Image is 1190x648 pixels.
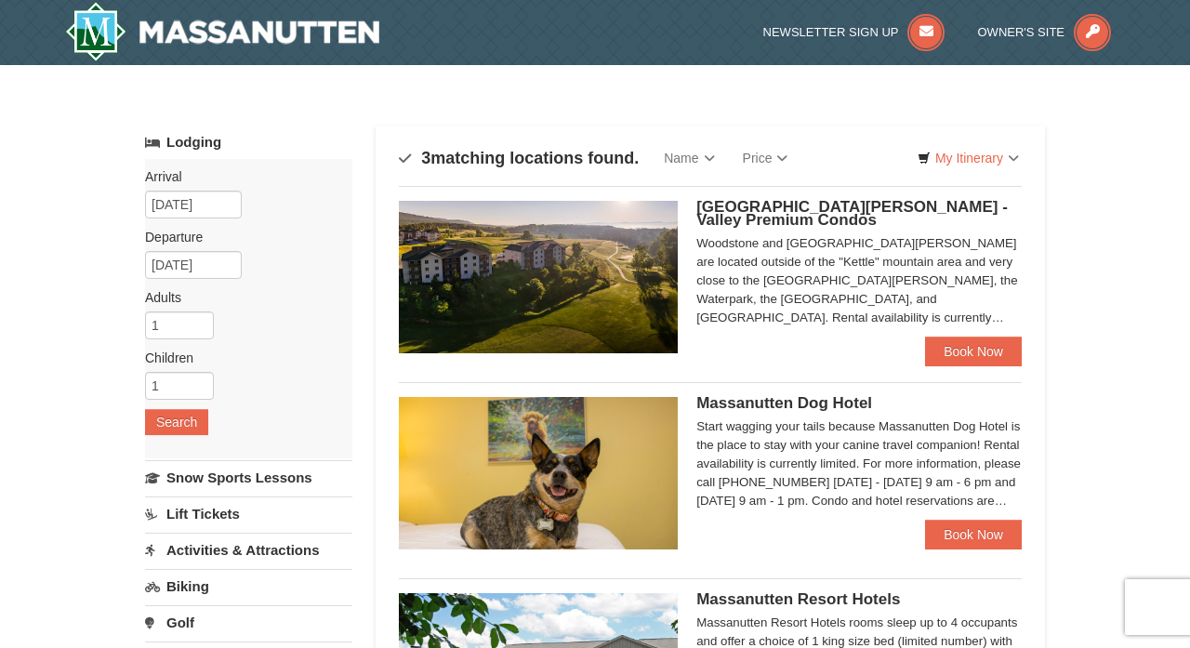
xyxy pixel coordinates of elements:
[978,25,1112,39] a: Owner's Site
[145,126,352,159] a: Lodging
[145,533,352,567] a: Activities & Attractions
[729,139,802,177] a: Price
[145,228,338,246] label: Departure
[978,25,1065,39] span: Owner's Site
[65,2,379,61] a: Massanutten Resort
[145,569,352,603] a: Biking
[925,337,1022,366] a: Book Now
[145,349,338,367] label: Children
[399,397,678,549] img: 27428181-5-81c892a3.jpg
[145,288,338,307] label: Adults
[421,149,430,167] span: 3
[145,409,208,435] button: Search
[399,149,639,167] h4: matching locations found.
[399,201,678,353] img: 19219041-4-ec11c166.jpg
[696,417,1022,510] div: Start wagging your tails because Massanutten Dog Hotel is the place to stay with your canine trav...
[650,139,728,177] a: Name
[145,605,352,640] a: Golf
[925,520,1022,549] a: Book Now
[145,496,352,531] a: Lift Tickets
[696,234,1022,327] div: Woodstone and [GEOGRAPHIC_DATA][PERSON_NAME] are located outside of the "Kettle" mountain area an...
[763,25,945,39] a: Newsletter Sign Up
[65,2,379,61] img: Massanutten Resort Logo
[145,460,352,495] a: Snow Sports Lessons
[763,25,899,39] span: Newsletter Sign Up
[145,167,338,186] label: Arrival
[696,198,1008,229] span: [GEOGRAPHIC_DATA][PERSON_NAME] - Valley Premium Condos
[696,394,872,412] span: Massanutten Dog Hotel
[906,144,1031,172] a: My Itinerary
[696,590,900,608] span: Massanutten Resort Hotels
